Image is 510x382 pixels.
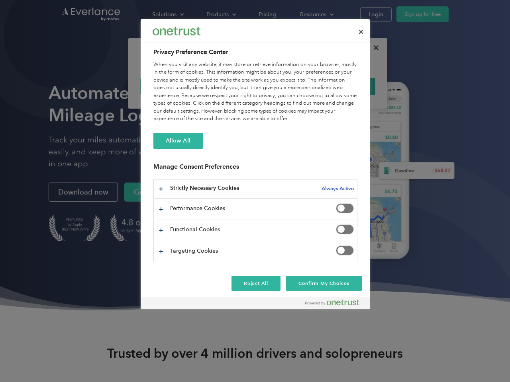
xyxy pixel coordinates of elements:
h2: Privacy Preference Center [153,47,357,57]
img: Everlance [153,27,200,35]
div: When you visit any website, it may store or retrieve information on your browser, mostly in the f... [153,61,357,123]
button: Reject All [231,276,281,291]
div: Everlance [153,23,200,39]
button: Confirm My Choices [286,276,361,291]
img: Powered by OneTrust Opens in a new Tab [305,299,359,306]
button: Allow All [153,133,203,149]
div: Privacy Preference Center [141,19,370,309]
a: Powered by OneTrust Opens in a new Tab [305,299,366,309]
h3: Manage Consent Preferences [153,163,357,175]
button: Close [352,23,370,41]
div: Preference center [141,19,370,309]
